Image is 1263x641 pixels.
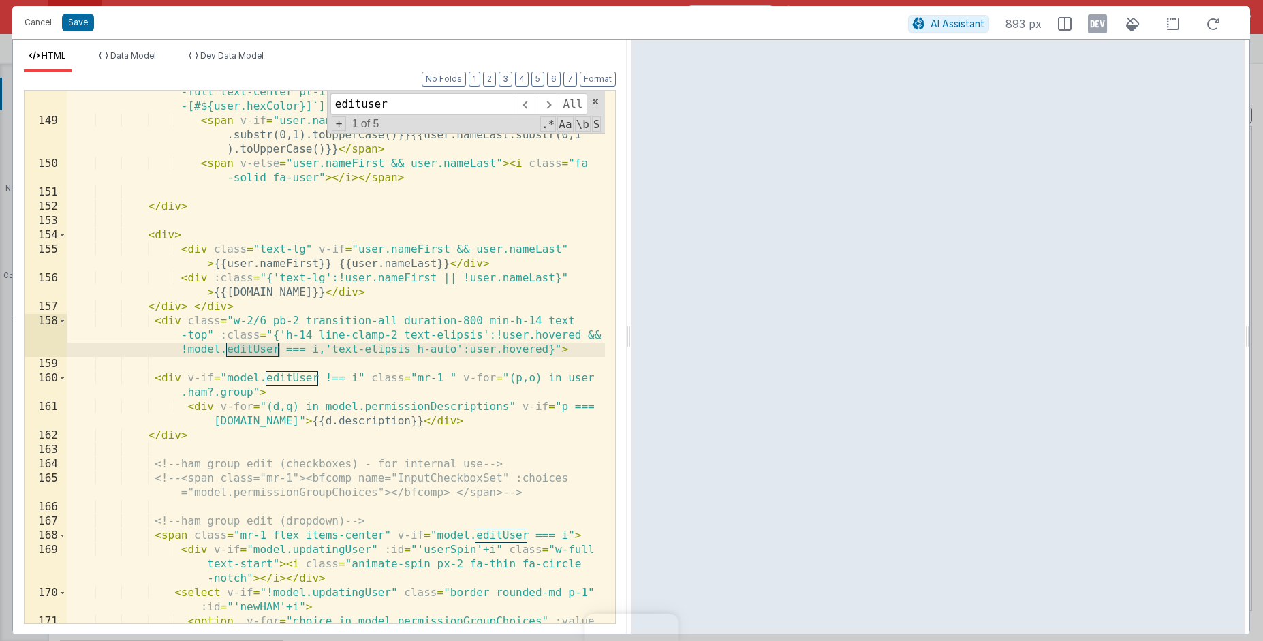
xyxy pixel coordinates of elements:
[25,529,67,543] div: 168
[25,500,67,514] div: 166
[580,72,616,87] button: Format
[25,428,67,443] div: 162
[547,72,561,87] button: 6
[592,116,602,132] span: Search In Selection
[575,116,591,132] span: Whole Word Search
[422,72,466,87] button: No Folds
[499,72,512,87] button: 3
[25,514,67,529] div: 167
[25,200,67,214] div: 152
[25,357,67,371] div: 159
[25,443,67,457] div: 163
[559,93,588,115] span: Alt-Enter
[330,93,516,115] input: Search for
[110,50,156,61] span: Data Model
[25,271,67,300] div: 156
[25,214,67,228] div: 153
[25,300,67,314] div: 157
[25,314,67,357] div: 158
[563,72,577,87] button: 7
[25,400,67,428] div: 161
[1005,16,1042,32] span: 893 px
[25,457,67,471] div: 164
[931,18,984,29] span: AI Assistant
[531,72,544,87] button: 5
[62,14,94,31] button: Save
[469,72,480,87] button: 1
[515,72,529,87] button: 4
[25,471,67,500] div: 165
[25,185,67,200] div: 151
[540,116,556,132] span: RegExp Search
[25,228,67,243] div: 154
[42,50,66,61] span: HTML
[25,114,67,157] div: 149
[332,116,347,131] span: Toggel Replace mode
[557,116,573,132] span: CaseSensitive Search
[346,118,384,130] span: 1 of 5
[25,243,67,271] div: 155
[908,15,989,33] button: AI Assistant
[25,371,67,400] div: 160
[18,13,59,32] button: Cancel
[200,50,264,61] span: Dev Data Model
[25,543,67,586] div: 169
[25,157,67,185] div: 150
[483,72,496,87] button: 2
[25,586,67,614] div: 170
